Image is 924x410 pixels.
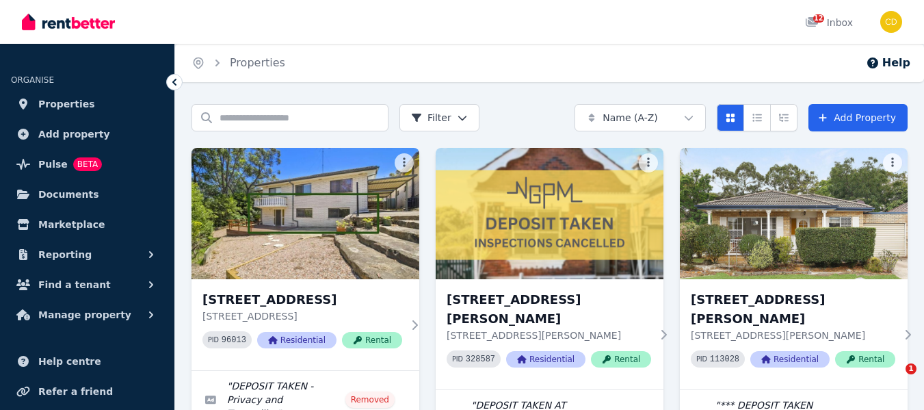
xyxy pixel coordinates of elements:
span: Refer a friend [38,383,113,400]
span: Filter [411,111,451,125]
a: Refer a friend [11,378,163,405]
span: BETA [73,157,102,171]
span: Rental [591,351,651,368]
button: Compact list view [743,104,771,131]
span: Residential [750,351,830,368]
span: ORGANISE [11,75,54,85]
p: [STREET_ADDRESS][PERSON_NAME] [447,329,651,342]
img: 1/5 Kings Road, Brighton-Le-Sands [680,148,908,279]
span: Residential [257,332,336,348]
code: 113028 [710,355,739,364]
span: Reporting [38,246,92,263]
p: [STREET_ADDRESS][PERSON_NAME] [691,329,895,342]
span: Help centre [38,353,101,370]
code: 328587 [466,355,495,364]
span: Rental [342,332,402,348]
small: PID [696,355,707,363]
button: Reporting [11,241,163,268]
h3: [STREET_ADDRESS][PERSON_NAME] [447,290,651,329]
a: Add property [11,120,163,148]
small: PID [452,355,463,363]
a: 1/1A Neptune Street, Padstow[STREET_ADDRESS][STREET_ADDRESS]PID 96013ResidentialRental [192,148,419,370]
button: Filter [399,104,479,131]
span: 12 [813,14,824,23]
nav: Breadcrumb [175,44,302,82]
span: Manage property [38,307,131,323]
span: 1 [906,363,916,374]
button: Manage property [11,301,163,329]
span: Name (A-Z) [603,111,658,125]
code: 96013 [222,335,246,345]
button: More options [883,153,902,172]
a: Marketplace [11,211,163,238]
span: Find a tenant [38,277,111,293]
a: Add Property [808,104,908,131]
span: Marketplace [38,216,105,233]
img: RentBetter [22,12,115,32]
a: 1/2 Eric Street, Lilyfield[STREET_ADDRESS][PERSON_NAME][STREET_ADDRESS][PERSON_NAME]PID 328587Res... [436,148,663,389]
button: More options [395,153,414,172]
button: Name (A-Z) [575,104,706,131]
a: Properties [11,90,163,118]
span: Documents [38,186,99,203]
a: Help centre [11,348,163,375]
span: Rental [835,351,895,368]
span: Residential [506,351,585,368]
img: 1/2 Eric Street, Lilyfield [436,148,663,279]
a: Documents [11,181,163,208]
button: Help [866,55,910,71]
span: Add property [38,126,110,142]
span: Pulse [38,156,68,172]
h3: [STREET_ADDRESS][PERSON_NAME] [691,290,895,329]
a: 1/5 Kings Road, Brighton-Le-Sands[STREET_ADDRESS][PERSON_NAME][STREET_ADDRESS][PERSON_NAME]PID 11... [680,148,908,389]
button: Find a tenant [11,271,163,298]
p: [STREET_ADDRESS] [202,309,402,323]
button: More options [639,153,658,172]
a: PulseBETA [11,151,163,178]
small: PID [208,336,219,344]
button: Card view [717,104,744,131]
h3: [STREET_ADDRESS] [202,290,402,309]
a: Properties [230,56,285,69]
img: 1/1A Neptune Street, Padstow [192,148,419,279]
div: View options [717,104,797,131]
iframe: Intercom live chat [877,363,910,396]
img: Chris Dimitropoulos [880,11,902,33]
div: Inbox [805,16,853,29]
span: Properties [38,96,95,112]
button: Expanded list view [770,104,797,131]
